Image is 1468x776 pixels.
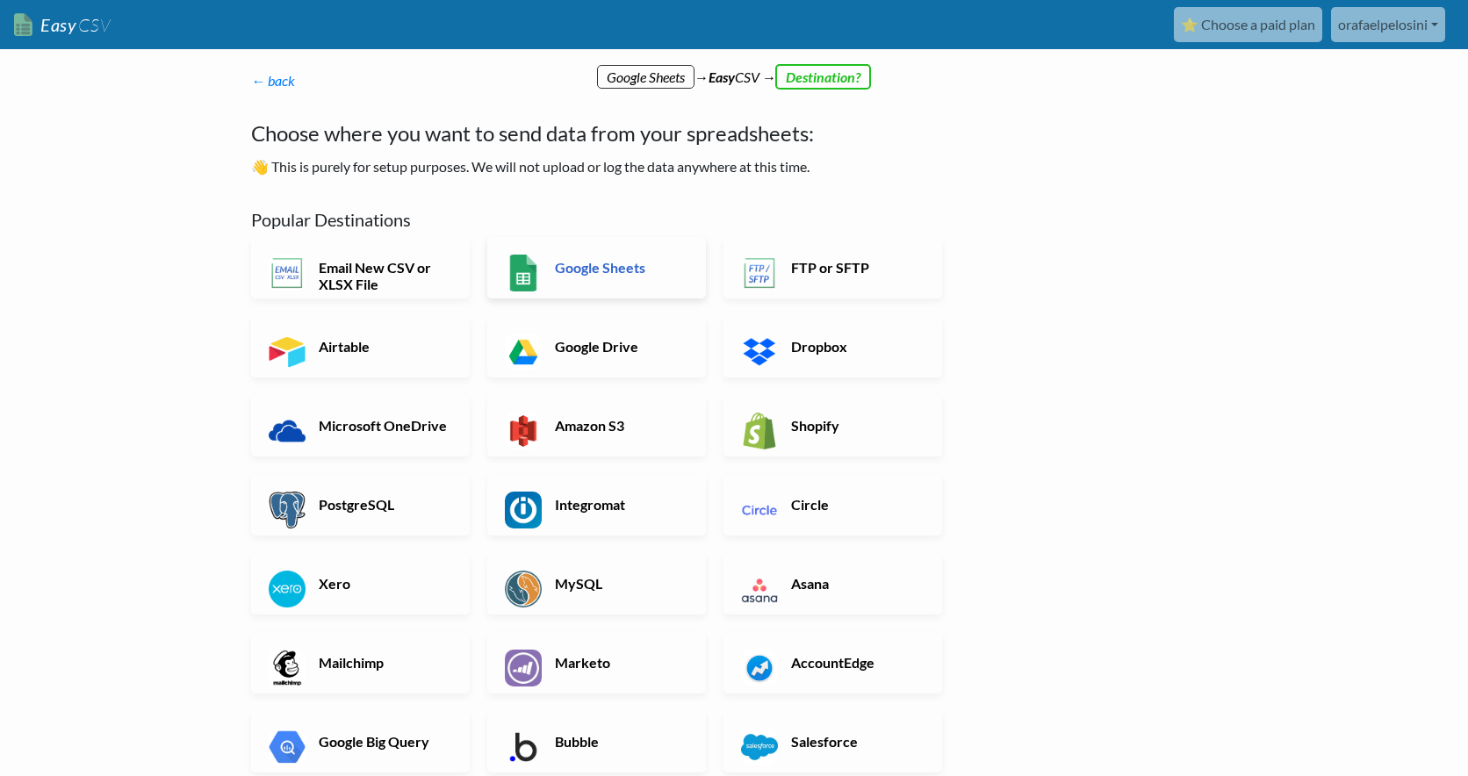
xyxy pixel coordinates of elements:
h6: Google Sheets [550,259,688,276]
img: FTP or SFTP App & API [741,255,778,291]
a: MySQL [487,553,706,614]
img: Email New CSV or XLSX File App & API [269,255,306,291]
img: Marketo App & API [505,650,542,686]
img: Microsoft OneDrive App & API [269,413,306,449]
h6: Email New CSV or XLSX File [314,259,452,292]
h6: AccountEdge [787,654,925,671]
a: FTP or SFTP [723,237,942,298]
a: orafaelpelosini [1331,7,1445,42]
h5: Popular Destinations [251,209,967,230]
img: Asana App & API [741,571,778,607]
a: ⭐ Choose a paid plan [1174,7,1322,42]
a: AccountEdge [723,632,942,693]
img: Shopify App & API [741,413,778,449]
img: PostgreSQL App & API [269,492,306,528]
span: CSV [76,14,111,36]
img: Salesforce App & API [741,729,778,765]
img: Dropbox App & API [741,334,778,370]
h6: Microsoft OneDrive [314,417,452,434]
a: Airtable [251,316,470,377]
p: 👋 This is purely for setup purposes. We will not upload or log the data anywhere at this time. [251,156,967,177]
h6: PostgreSQL [314,496,452,513]
a: Marketo [487,632,706,693]
h6: Shopify [787,417,925,434]
h6: Salesforce [787,733,925,750]
a: Amazon S3 [487,395,706,456]
h6: MySQL [550,575,688,592]
a: Mailchimp [251,632,470,693]
a: ← back [251,72,295,89]
h6: FTP or SFTP [787,259,925,276]
img: Mailchimp App & API [269,650,306,686]
a: Bubble [487,711,706,772]
img: Integromat App & API [505,492,542,528]
a: Circle [723,474,942,535]
iframe: Drift Widget Chat Controller [1380,688,1447,755]
a: EasyCSV [14,7,111,43]
img: Airtable App & API [269,334,306,370]
h6: Asana [787,575,925,592]
a: Google Big Query [251,711,470,772]
h6: Google Big Query [314,733,452,750]
img: AccountEdge App & API [741,650,778,686]
a: Integromat [487,474,706,535]
img: Google Big Query App & API [269,729,306,765]
img: Amazon S3 App & API [505,413,542,449]
h6: Airtable [314,338,452,355]
h6: Google Drive [550,338,688,355]
h6: Amazon S3 [550,417,688,434]
img: MySQL App & API [505,571,542,607]
a: Dropbox [723,316,942,377]
a: Google Drive [487,316,706,377]
div: → CSV → [234,49,1234,88]
h6: Dropbox [787,338,925,355]
a: Email New CSV or XLSX File [251,237,470,298]
a: Salesforce [723,711,942,772]
h6: Circle [787,496,925,513]
a: PostgreSQL [251,474,470,535]
h4: Choose where you want to send data from your spreadsheets: [251,118,967,149]
img: Google Drive App & API [505,334,542,370]
a: Xero [251,553,470,614]
a: Shopify [723,395,942,456]
a: Google Sheets [487,237,706,298]
h6: Bubble [550,733,688,750]
img: Xero App & API [269,571,306,607]
img: Circle App & API [741,492,778,528]
h6: Integromat [550,496,688,513]
img: Bubble App & API [505,729,542,765]
a: Microsoft OneDrive [251,395,470,456]
h6: Xero [314,575,452,592]
h6: Marketo [550,654,688,671]
a: Asana [723,553,942,614]
img: Google Sheets App & API [505,255,542,291]
h6: Mailchimp [314,654,452,671]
